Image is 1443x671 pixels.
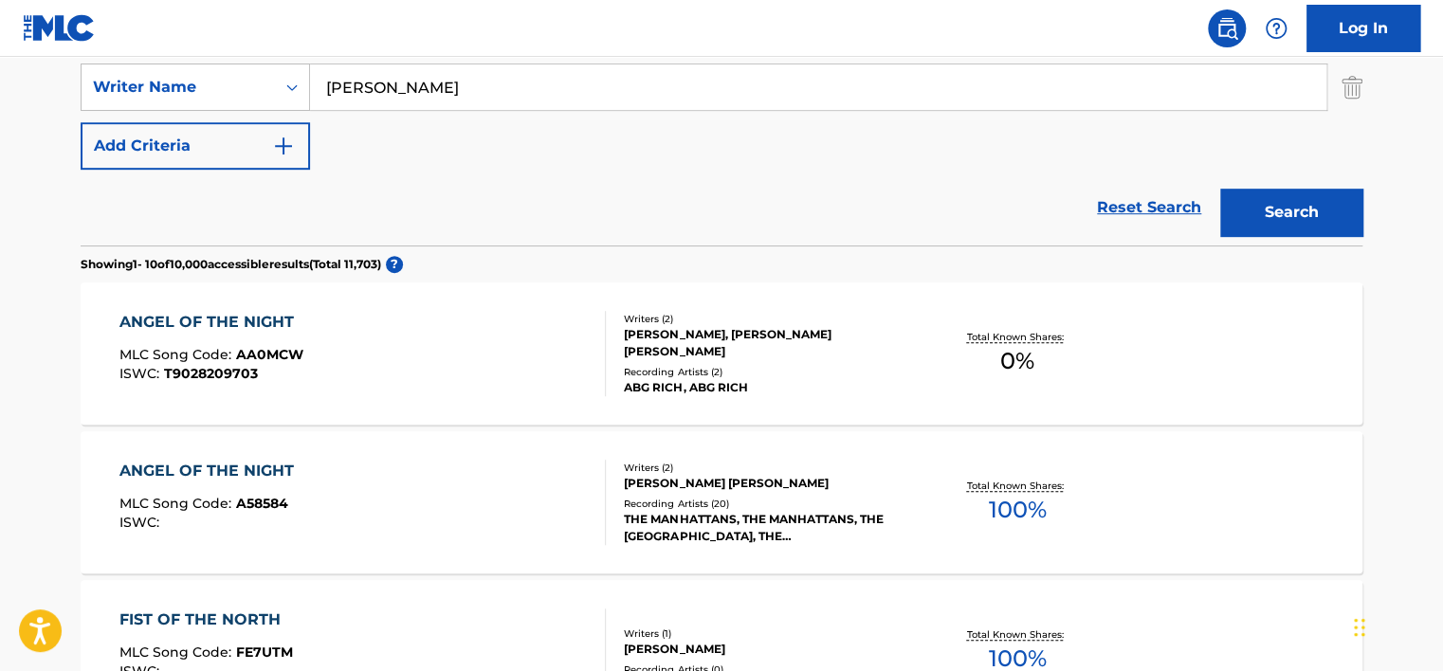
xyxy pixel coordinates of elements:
[119,514,164,531] span: ISWC :
[119,346,236,363] span: MLC Song Code :
[81,431,1362,573] a: ANGEL OF THE NIGHTMLC Song Code:A58584ISWC:Writers (2)[PERSON_NAME] [PERSON_NAME]Recording Artist...
[1306,5,1420,52] a: Log In
[23,14,96,42] img: MLC Logo
[236,644,293,661] span: FE7UTM
[1215,17,1238,40] img: search
[81,5,1362,245] form: Search Form
[81,256,381,273] p: Showing 1 - 10 of 10,000 accessible results (Total 11,703 )
[1000,344,1034,378] span: 0 %
[119,460,303,482] div: ANGEL OF THE NIGHT
[119,495,236,512] span: MLC Song Code :
[272,135,295,157] img: 9d2ae6d4665cec9f34b9.svg
[966,479,1068,493] p: Total Known Shares:
[624,641,910,658] div: [PERSON_NAME]
[624,511,910,545] div: THE MANHATTANS, THE MANHATTANS, THE [GEOGRAPHIC_DATA], THE [GEOGRAPHIC_DATA], THE MANHATTANS
[119,365,164,382] span: ISWC :
[988,493,1046,527] span: 100 %
[624,497,910,511] div: Recording Artists ( 20 )
[1348,580,1443,671] iframe: Chat Widget
[1265,17,1288,40] img: help
[1087,187,1211,228] a: Reset Search
[624,312,910,326] div: Writers ( 2 )
[966,330,1068,344] p: Total Known Shares:
[966,627,1068,642] p: Total Known Shares:
[81,122,310,170] button: Add Criteria
[624,365,910,379] div: Recording Artists ( 2 )
[624,626,910,641] div: Writers ( 1 )
[1354,599,1365,656] div: Drag
[236,346,303,363] span: AA0MCW
[164,365,258,382] span: T9028209703
[93,76,264,99] div: Writer Name
[1342,63,1362,111] img: Delete Criterion
[624,475,910,492] div: [PERSON_NAME] [PERSON_NAME]
[119,608,293,631] div: FIST OF THE NORTH
[624,379,910,396] div: ABG RICH, ABG RICH
[1220,189,1362,236] button: Search
[81,282,1362,425] a: ANGEL OF THE NIGHTMLC Song Code:AA0MCWISWC:T9028209703Writers (2)[PERSON_NAME], [PERSON_NAME] [PE...
[119,644,236,661] span: MLC Song Code :
[624,326,910,360] div: [PERSON_NAME], [PERSON_NAME] [PERSON_NAME]
[236,495,288,512] span: A58584
[119,311,303,334] div: ANGEL OF THE NIGHT
[1257,9,1295,47] div: Help
[624,461,910,475] div: Writers ( 2 )
[1208,9,1246,47] a: Public Search
[386,256,403,273] span: ?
